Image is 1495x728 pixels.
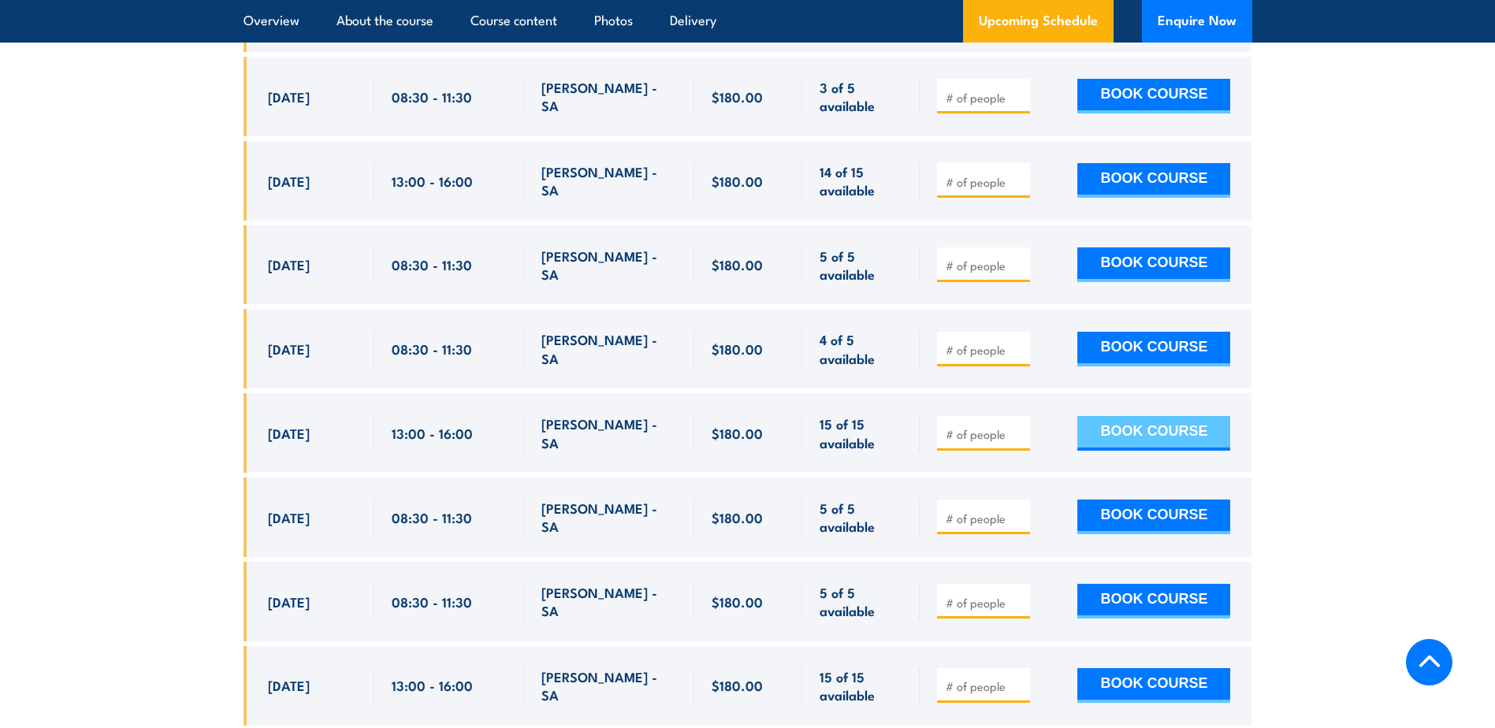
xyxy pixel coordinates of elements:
span: [DATE] [268,87,310,106]
span: $180.00 [712,172,763,190]
span: [DATE] [268,676,310,694]
button: BOOK COURSE [1077,416,1230,451]
span: [PERSON_NAME] - SA [541,247,677,284]
span: [PERSON_NAME] - SA [541,162,677,199]
input: # of people [946,426,1025,442]
span: 08:30 - 11:30 [392,592,472,611]
span: 13:00 - 16:00 [392,676,473,694]
span: [PERSON_NAME] - SA [541,414,677,451]
span: $180.00 [712,676,763,694]
button: BOOK COURSE [1077,163,1230,198]
button: BOOK COURSE [1077,584,1230,618]
button: BOOK COURSE [1077,79,1230,113]
input: # of people [946,511,1025,526]
span: 08:30 - 11:30 [392,340,472,358]
span: 08:30 - 11:30 [392,508,472,526]
span: [DATE] [268,340,310,358]
span: [DATE] [268,592,310,611]
span: 08:30 - 11:30 [392,87,472,106]
input: # of people [946,90,1025,106]
span: $180.00 [712,340,763,358]
span: [DATE] [268,508,310,526]
input: # of people [946,174,1025,190]
span: $180.00 [712,255,763,273]
span: 5 of 5 available [820,583,902,620]
input: # of people [946,595,1025,611]
span: 5 of 5 available [820,247,902,284]
span: $180.00 [712,87,763,106]
span: [DATE] [268,172,310,190]
span: [DATE] [268,255,310,273]
span: $180.00 [712,508,763,526]
span: 13:00 - 16:00 [392,172,473,190]
span: 08:30 - 11:30 [392,255,472,273]
span: $180.00 [712,592,763,611]
span: 14 of 15 available [820,162,902,199]
input: # of people [946,258,1025,273]
span: [PERSON_NAME] - SA [541,78,677,115]
span: [DATE] [268,424,310,442]
span: 15 of 15 available [820,414,902,451]
span: 5 of 5 available [820,499,902,536]
span: [PERSON_NAME] - SA [541,667,677,704]
span: $180.00 [712,424,763,442]
span: [PERSON_NAME] - SA [541,583,677,620]
span: [PERSON_NAME] - SA [541,330,677,367]
button: BOOK COURSE [1077,247,1230,282]
button: BOOK COURSE [1077,500,1230,534]
span: 4 of 5 available [820,330,902,367]
span: 13:00 - 16:00 [392,424,473,442]
button: BOOK COURSE [1077,668,1230,703]
span: 3 of 5 available [820,78,902,115]
input: # of people [946,678,1025,694]
span: [PERSON_NAME] - SA [541,499,677,536]
button: BOOK COURSE [1077,332,1230,366]
span: 15 of 15 available [820,667,902,704]
input: # of people [946,342,1025,358]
